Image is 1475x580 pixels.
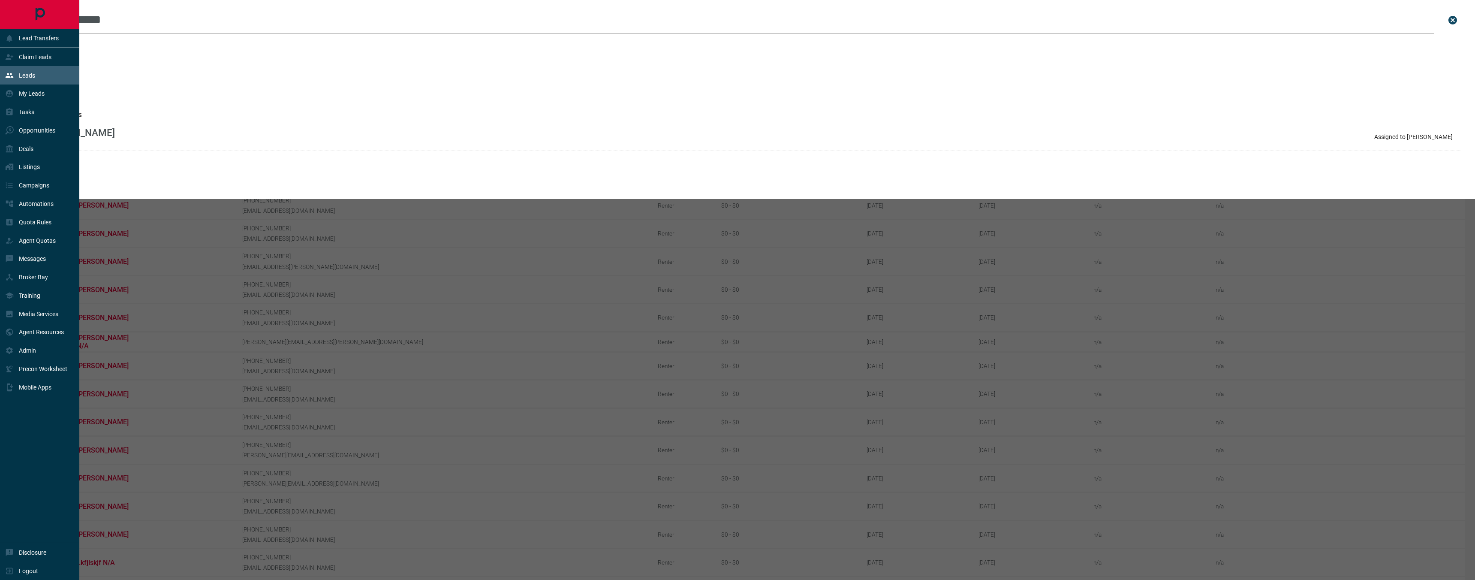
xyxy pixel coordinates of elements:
[33,39,1461,45] h3: name matches
[1374,133,1453,140] p: Assigned to [PERSON_NAME]
[33,75,1461,82] h3: email matches
[33,112,1461,118] h3: phone matches
[1444,12,1461,29] button: close search bar
[33,161,1461,168] h3: id matches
